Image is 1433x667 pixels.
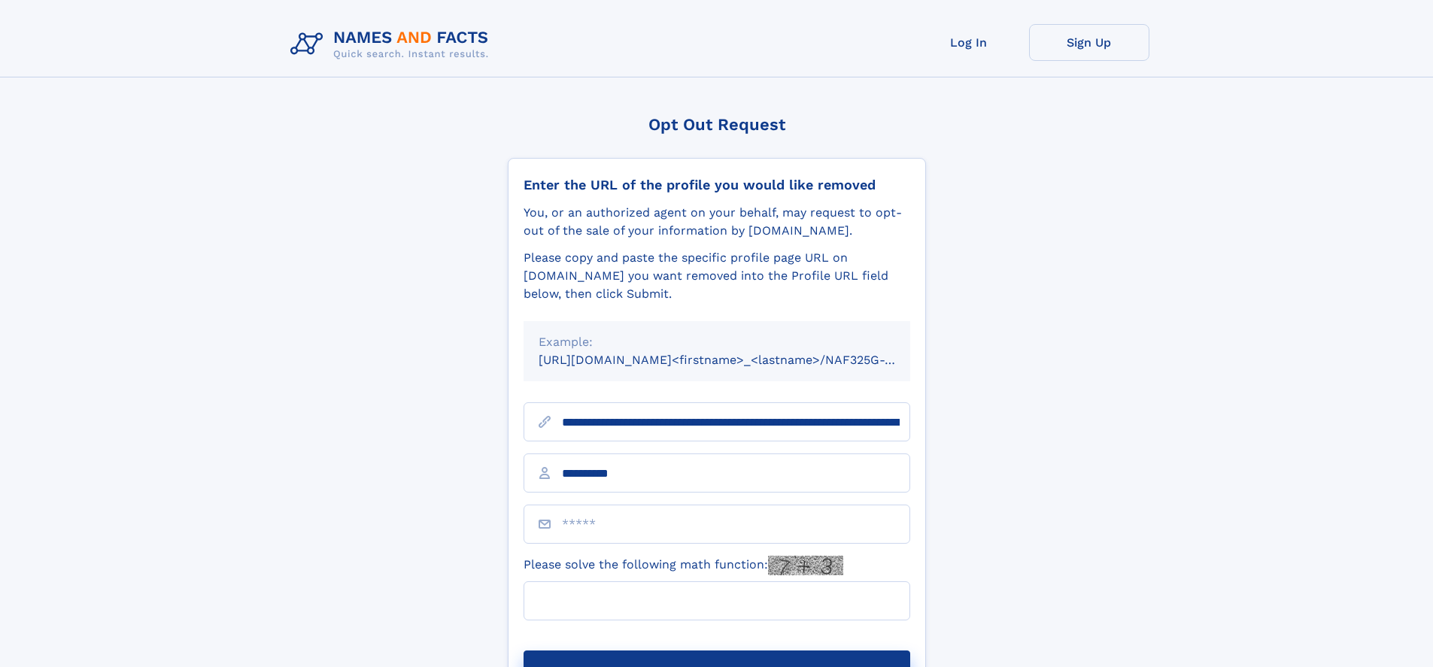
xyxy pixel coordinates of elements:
a: Sign Up [1029,24,1149,61]
div: You, or an authorized agent on your behalf, may request to opt-out of the sale of your informatio... [524,204,910,240]
div: Opt Out Request [508,115,926,134]
small: [URL][DOMAIN_NAME]<firstname>_<lastname>/NAF325G-xxxxxxxx [539,353,939,367]
div: Enter the URL of the profile you would like removed [524,177,910,193]
img: Logo Names and Facts [284,24,501,65]
div: Please copy and paste the specific profile page URL on [DOMAIN_NAME] you want removed into the Pr... [524,249,910,303]
a: Log In [909,24,1029,61]
div: Example: [539,333,895,351]
label: Please solve the following math function: [524,556,843,575]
